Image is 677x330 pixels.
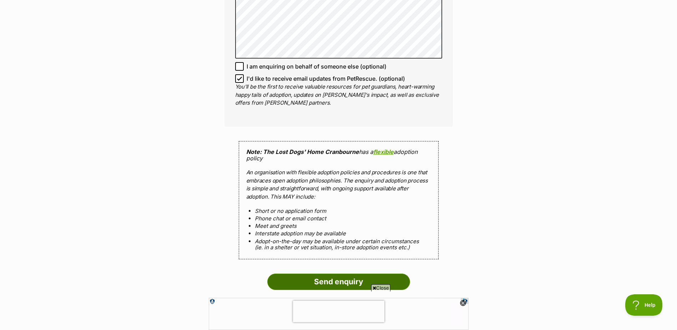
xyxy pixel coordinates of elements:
li: Phone chat or email contact [255,215,423,221]
iframe: Advertisement [209,294,469,326]
li: Adopt-on-the-day may be available under certain circumstances (ie. in a shelter or vet situation,... [255,238,423,251]
img: consumer-privacy-logo.png [1,1,6,6]
span: Close [371,284,390,291]
p: An organisation with flexible adoption policies and procedures is one that embraces open adoption... [246,169,431,201]
img: iconc.png [252,0,259,6]
li: Short or no application form [255,208,423,214]
a: Privacy Notification [253,1,260,6]
strong: Note: The Lost Dogs' Home Cranbourne [246,148,359,155]
iframe: Help Scout Beacon - Open [625,294,663,316]
input: Send enquiry [267,274,410,290]
div: has a adoption policy [239,141,439,259]
p: You'll be the first to receive valuable resources for pet guardians, heart-warming happy tails of... [235,83,442,107]
li: Interstate adoption may be available [255,230,423,236]
img: consumer-privacy-logo.png [253,1,259,6]
span: I am enquiring on behalf of someone else (optional) [247,62,387,71]
li: Meet and greets [255,223,423,229]
span: I'd like to receive email updates from PetRescue. (optional) [247,74,405,83]
a: flexible [373,148,394,155]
